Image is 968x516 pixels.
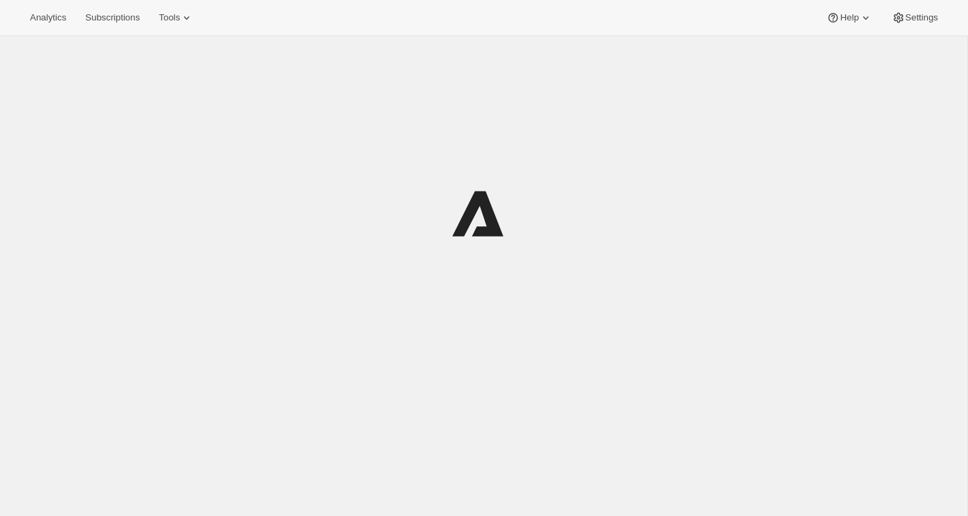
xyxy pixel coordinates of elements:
[818,8,880,27] button: Help
[905,12,938,23] span: Settings
[30,12,66,23] span: Analytics
[151,8,202,27] button: Tools
[22,8,74,27] button: Analytics
[884,8,946,27] button: Settings
[840,12,858,23] span: Help
[85,12,140,23] span: Subscriptions
[77,8,148,27] button: Subscriptions
[159,12,180,23] span: Tools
